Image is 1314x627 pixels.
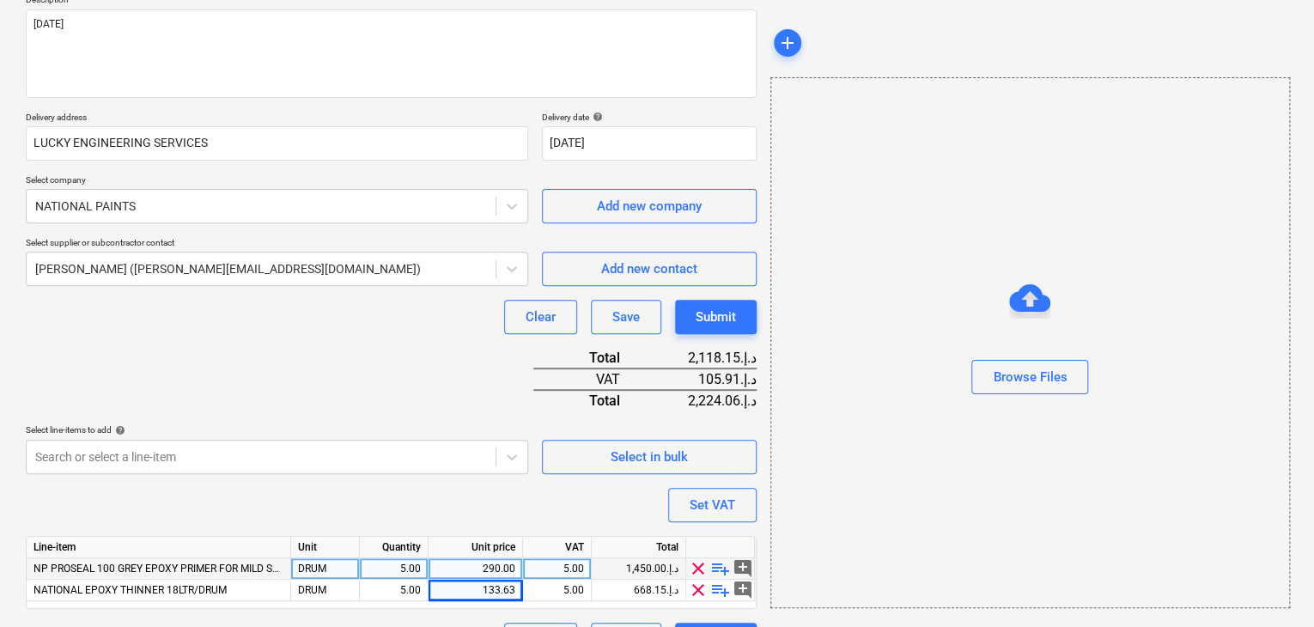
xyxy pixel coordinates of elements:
div: Total [592,537,686,558]
div: Quantity [360,537,429,558]
div: Select in bulk [611,446,688,468]
span: NP PROSEAL 100 GREY EPOXY PRIMER FOR MILD STEEL 20 LTR/DRUM [33,563,361,575]
button: Browse Files [971,360,1088,394]
div: 668.15د.إ.‏ [592,580,686,601]
div: 290.00 [435,558,515,580]
div: 105.91د.إ.‏ [648,368,757,390]
p: Delivery address [26,112,528,126]
div: Browse Files [770,77,1290,608]
span: add [777,33,798,53]
div: 2,118.15د.إ.‏ [648,348,757,368]
div: Select line-items to add [26,424,528,435]
div: 5.00 [367,580,421,601]
div: Line-item [27,537,291,558]
div: Add new company [597,195,702,217]
p: Select company [26,174,528,189]
button: Save [591,300,661,334]
div: 5.00 [530,580,584,601]
button: Submit [675,300,757,334]
div: 5.00 [367,558,421,580]
input: Delivery date not specified [542,126,757,161]
span: clear [688,558,709,579]
div: 133.63 [435,580,515,601]
span: NATIONAL EPOXY THINNER 18LTR/DRUM [33,584,227,596]
div: VAT [523,537,592,558]
span: add_comment [733,580,753,600]
div: 5.00 [530,558,584,580]
div: Add new contact [601,258,697,280]
div: Browse Files [993,366,1067,388]
div: VAT [533,368,648,390]
textarea: [DATE] [26,9,757,98]
div: Set VAT [690,494,735,516]
div: Delivery date [542,112,757,123]
span: playlist_add [710,580,731,600]
span: clear [688,580,709,600]
span: playlist_add [710,558,731,579]
p: Select supplier or subcontractor contact [26,237,528,252]
div: Total [533,390,648,411]
div: Total [533,348,648,368]
span: add_comment [733,558,753,579]
div: Clear [526,306,556,328]
div: DRUM [291,558,360,580]
div: DRUM [291,580,360,601]
button: Add new company [542,189,757,223]
div: 2,224.06د.إ.‏ [648,390,757,411]
button: Clear [504,300,577,334]
div: Unit [291,537,360,558]
div: Save [612,306,640,328]
iframe: Chat Widget [1228,545,1314,627]
div: 1,450.00د.إ.‏ [592,558,686,580]
button: Add new contact [542,252,757,286]
input: Delivery address [26,126,528,161]
button: Set VAT [668,488,757,522]
div: Submit [696,306,736,328]
span: help [112,425,125,435]
div: Unit price [429,537,523,558]
span: help [589,112,603,122]
button: Select in bulk [542,440,757,474]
